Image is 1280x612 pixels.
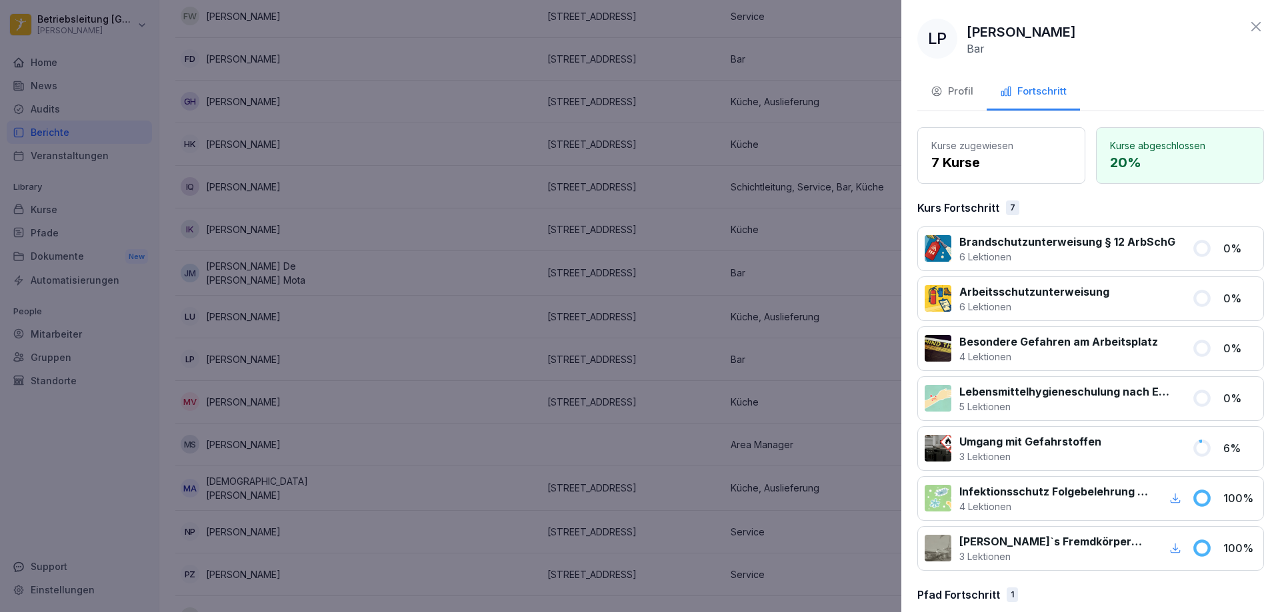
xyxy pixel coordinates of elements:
p: [PERSON_NAME]`s Fremdkörpermanagement [959,533,1151,549]
p: 6 Lektionen [959,300,1109,314]
div: Profil [931,84,973,99]
p: 7 Kurse [931,153,1071,172]
p: Kurse abgeschlossen [1110,139,1250,153]
p: 0 % [1223,240,1257,256]
div: Fortschritt [1000,84,1067,99]
p: Infektionsschutz Folgebelehrung (nach §43 IfSG) [959,483,1151,499]
p: Bar [967,42,985,55]
p: Kurs Fortschritt [917,200,999,216]
p: Kurse zugewiesen [931,139,1071,153]
p: Lebensmittelhygieneschulung nach EU-Verordnung (EG) Nr. 852 / 2004 [959,384,1176,400]
p: 0 % [1223,340,1257,356]
p: 4 Lektionen [959,499,1151,513]
button: Fortschritt [987,75,1080,111]
p: Umgang mit Gefahrstoffen [959,434,1101,450]
p: [PERSON_NAME] [967,22,1076,42]
div: 1 [1007,587,1018,602]
p: 100 % [1223,490,1257,506]
p: Brandschutzunterweisung § 12 ArbSchG [959,234,1175,250]
div: 7 [1006,200,1019,215]
p: 100 % [1223,540,1257,556]
p: Pfad Fortschritt [917,587,1000,603]
p: 3 Lektionen [959,450,1101,463]
p: 0 % [1223,390,1257,406]
div: LP [917,19,957,59]
button: Profil [917,75,987,111]
p: 5 Lektionen [959,400,1176,414]
p: 4 Lektionen [959,350,1158,364]
p: 0 % [1223,290,1257,306]
p: 3 Lektionen [959,549,1151,563]
p: 20 % [1110,153,1250,172]
p: 6 Lektionen [959,250,1175,264]
p: Besondere Gefahren am Arbeitsplatz [959,334,1158,350]
p: 6 % [1223,440,1257,456]
p: Arbeitsschutzunterweisung [959,284,1109,300]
